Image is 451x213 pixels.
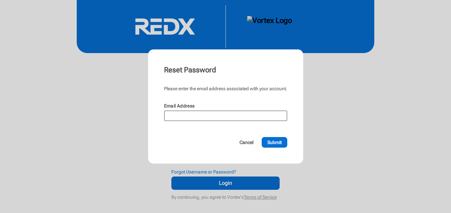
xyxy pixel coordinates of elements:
[239,139,253,146] span: Cancel
[164,65,287,75] div: Reset Password
[164,85,287,92] div: Please enter the email address associated with your account.
[262,137,287,148] button: Submit
[234,137,259,148] button: Cancel
[267,139,282,146] span: Submit
[164,103,195,108] label: Email Address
